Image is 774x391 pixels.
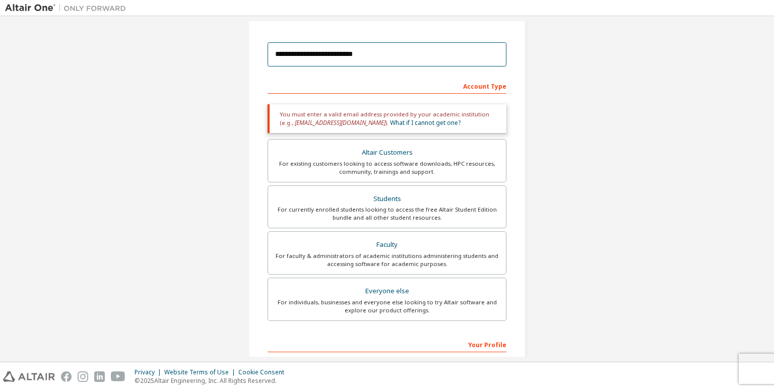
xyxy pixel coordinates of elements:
[78,371,88,382] img: instagram.svg
[135,368,164,376] div: Privacy
[135,376,290,385] p: © 2025 Altair Engineering, Inc. All Rights Reserved.
[5,3,131,13] img: Altair One
[274,146,500,160] div: Altair Customers
[274,238,500,252] div: Faculty
[274,206,500,222] div: For currently enrolled students looking to access the free Altair Student Edition bundle and all ...
[61,371,72,382] img: facebook.svg
[3,371,55,382] img: altair_logo.svg
[164,368,238,376] div: Website Terms of Use
[274,284,500,298] div: Everyone else
[268,336,506,352] div: Your Profile
[268,78,506,94] div: Account Type
[274,160,500,176] div: For existing customers looking to access software downloads, HPC resources, community, trainings ...
[274,192,500,206] div: Students
[274,252,500,268] div: For faculty & administrators of academic institutions administering students and accessing softwa...
[274,298,500,314] div: For individuals, businesses and everyone else looking to try Altair software and explore our prod...
[295,118,385,127] span: [EMAIL_ADDRESS][DOMAIN_NAME]
[390,118,461,127] a: What if I cannot get one?
[94,371,105,382] img: linkedin.svg
[238,368,290,376] div: Cookie Consent
[268,104,506,133] div: You must enter a valid email address provided by your academic institution (e.g., ).
[111,371,125,382] img: youtube.svg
